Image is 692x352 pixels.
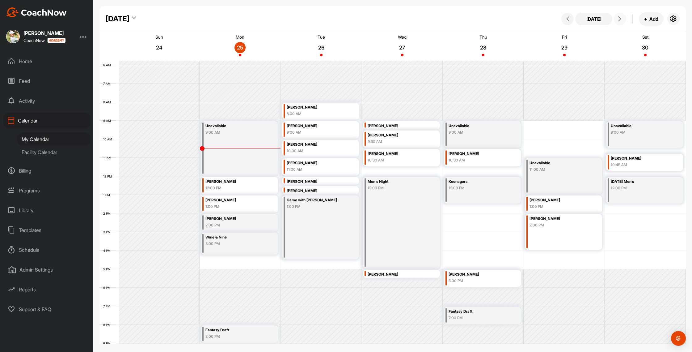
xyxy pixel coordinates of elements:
[205,241,265,247] div: 3:00 PM
[205,327,265,334] div: Fantasy Draft
[6,30,20,43] img: square_bf7859e20590ec39289146fdd3ba7141.jpg
[99,249,117,252] div: 4 PM
[530,204,589,209] div: 1:00 PM
[479,34,487,40] p: Thu
[287,111,346,117] div: 8:00 AM
[99,137,118,141] div: 10 AM
[605,32,686,61] a: August 30, 2025
[449,278,508,284] div: 5:00 PM
[524,32,605,61] a: August 29, 2025
[281,32,362,61] a: August 26, 2025
[17,133,91,146] div: My Calendar
[99,193,116,197] div: 1 PM
[99,82,117,85] div: 7 AM
[530,222,589,228] div: 2:00 PM
[3,73,91,89] div: Feed
[23,38,65,43] div: CoachNow
[449,150,508,157] div: [PERSON_NAME]
[99,323,117,327] div: 8 PM
[47,38,65,43] img: CoachNow acadmey
[154,45,165,51] p: 24
[3,113,91,128] div: Calendar
[449,157,508,163] div: 10:30 AM
[368,139,427,144] div: 9:30 AM
[397,45,408,51] p: 27
[205,234,265,241] div: Wine & Nine
[287,187,346,195] div: [PERSON_NAME]
[287,148,346,154] div: 10:00 AM
[530,167,589,172] div: 11:00 AM
[559,45,570,51] p: 29
[99,174,118,178] div: 12 PM
[671,331,686,346] div: Open Intercom Messenger
[3,222,91,238] div: Templates
[287,178,346,185] div: [PERSON_NAME]
[3,183,91,198] div: Programs
[318,34,325,40] p: Tue
[449,308,508,315] div: Fantasy Draft
[99,286,117,290] div: 6 PM
[236,34,244,40] p: Mon
[611,122,670,130] div: Unavailable
[155,34,163,40] p: Sun
[368,157,427,163] div: 10:30 AM
[575,13,612,25] button: [DATE]
[449,185,508,191] div: 12:00 PM
[119,32,200,61] a: August 24, 2025
[316,45,327,51] p: 26
[99,119,117,122] div: 9 AM
[3,282,91,297] div: Reports
[449,130,508,135] div: 9:00 AM
[398,34,407,40] p: Wed
[205,130,265,135] div: 9:00 AM
[205,222,265,228] div: 2:00 PM
[17,146,91,159] div: Facility Calendar
[449,122,508,130] div: Unavailable
[443,32,524,61] a: August 28, 2025
[449,271,508,278] div: [PERSON_NAME]
[449,315,508,321] div: 7:00 PM
[234,45,246,51] p: 25
[530,197,589,204] div: [PERSON_NAME]
[287,167,346,172] div: 11:00 AM
[205,185,265,191] div: 12:00 PM
[287,197,346,204] div: Game with [PERSON_NAME]
[99,156,118,160] div: 11 AM
[368,122,427,130] div: [PERSON_NAME]
[99,341,117,345] div: 9 PM
[287,204,346,209] div: 1:00 PM
[368,150,427,157] div: [PERSON_NAME]
[99,212,117,215] div: 2 PM
[99,267,117,271] div: 5 PM
[611,178,670,185] div: [DATE] Men’s
[287,122,346,130] div: [PERSON_NAME]
[3,163,91,178] div: Billing
[3,302,91,317] div: Support & FAQ
[611,162,670,168] div: 10:45 AM
[478,45,489,51] p: 28
[99,100,117,104] div: 8 AM
[287,130,346,135] div: 9:00 AM
[106,13,129,24] div: [DATE]
[205,204,265,209] div: 1:00 PM
[639,12,664,26] button: +Add
[200,32,281,61] a: August 25, 2025
[287,141,346,148] div: [PERSON_NAME]
[287,160,346,167] div: [PERSON_NAME]
[362,32,443,61] a: August 27, 2025
[611,155,670,162] div: [PERSON_NAME]
[368,132,427,139] div: [PERSON_NAME]
[368,178,427,185] div: Men's Night
[205,122,265,130] div: Unavailable
[99,304,116,308] div: 7 PM
[287,104,346,111] div: [PERSON_NAME]
[611,130,670,135] div: 9:00 AM
[205,334,265,339] div: 8:00 PM
[640,45,651,51] p: 30
[99,230,117,234] div: 3 PM
[530,160,589,167] div: Unavailable
[3,203,91,218] div: Library
[562,34,567,40] p: Fri
[3,262,91,277] div: Admin Settings
[3,93,91,109] div: Activity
